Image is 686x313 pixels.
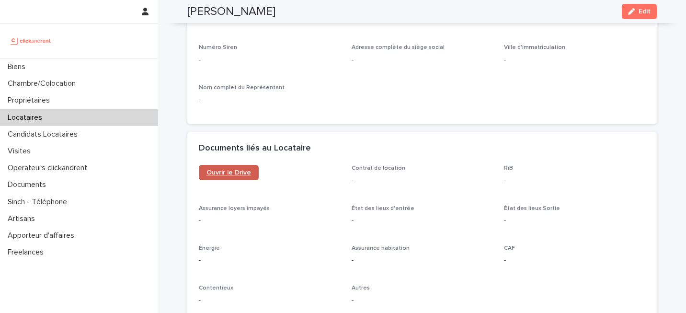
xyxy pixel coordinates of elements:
p: Locataires [4,113,50,122]
p: Artisans [4,214,43,223]
p: Visites [4,147,38,156]
span: Assurance habitation [352,245,410,251]
span: État des lieux Sortie [504,206,560,211]
h2: [PERSON_NAME] [187,5,275,19]
p: - [199,95,340,105]
span: Assurance loyers impayés [199,206,270,211]
p: Biens [4,62,33,71]
span: Contentieux [199,285,233,291]
span: RiB [504,165,513,171]
p: Sinch - Téléphone [4,197,75,207]
span: Numéro Siren [199,45,237,50]
span: Adresse complète du siège social [352,45,445,50]
p: Propriétaires [4,96,57,105]
button: Edit [622,4,657,19]
span: Ouvrir le Drive [206,169,251,176]
p: Candidats Locataires [4,130,85,139]
p: - [352,216,493,226]
p: - [199,255,340,266]
p: - [504,216,645,226]
p: - [504,176,645,186]
a: Ouvrir le Drive [199,165,259,180]
p: - [352,255,493,266]
span: Autres [352,285,370,291]
p: - [352,55,493,65]
img: UCB0brd3T0yccxBKYDjQ [8,31,54,50]
span: Nom complet du Représentant [199,85,285,91]
p: Documents [4,180,54,189]
p: - [352,295,493,305]
span: CAF [504,245,515,251]
p: - [199,295,340,305]
p: - [504,55,645,65]
p: - [199,55,340,65]
span: État des lieux d'entrée [352,206,414,211]
p: Operateurs clickandrent [4,163,95,173]
p: Chambre/Colocation [4,79,83,88]
p: - [352,176,493,186]
p: - [199,216,340,226]
p: - [504,255,645,266]
p: Apporteur d'affaires [4,231,82,240]
p: Freelances [4,248,51,257]
span: Ville d'immatriculation [504,45,565,50]
span: Edit [639,8,651,15]
h2: Documents liés au Locataire [199,143,311,154]
span: Contrat de location [352,165,405,171]
span: Énergie [199,245,220,251]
